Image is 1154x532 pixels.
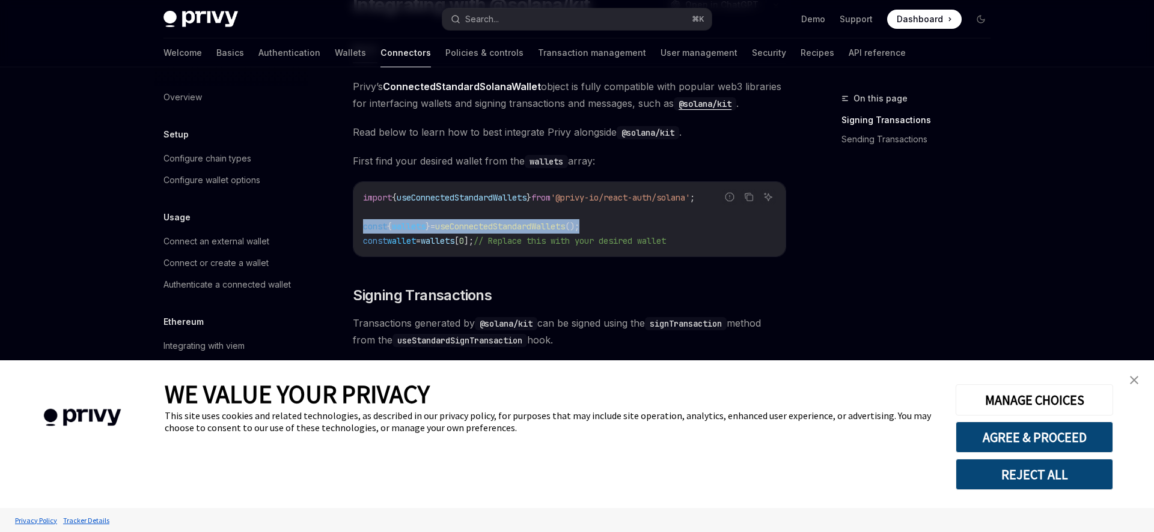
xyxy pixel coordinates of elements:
a: Authentication [258,38,320,67]
span: WE VALUE YOUR PRIVACY [165,378,430,410]
span: { [387,221,392,232]
span: First find your desired wallet from the array: [353,153,786,169]
a: Overview [154,86,308,108]
a: Welcome [163,38,202,67]
span: wallets [392,221,426,232]
code: @solana/kit [674,97,736,110]
a: Support [840,13,873,25]
button: Copy the contents from the code block [741,189,757,205]
a: User management [661,38,737,67]
h5: Setup [163,127,189,142]
a: Recipes [801,38,834,67]
span: wallet [387,235,416,246]
span: [ [454,235,459,246]
button: Report incorrect code [722,189,737,205]
a: Tracker Details [60,510,112,531]
img: close banner [1130,376,1138,384]
code: @solana/kit [475,317,537,330]
code: useStandardSignTransaction [392,334,527,347]
span: useConnectedStandardWallets [397,192,527,203]
button: Search...⌘K [442,8,712,30]
div: Connect an external wallet [163,234,269,249]
h5: Ethereum [163,315,204,329]
code: @solana/kit [617,126,679,139]
a: Security [752,38,786,67]
span: On this page [853,91,908,106]
a: Integrating with viem [154,335,308,357]
span: const [363,221,387,232]
a: Dashboard [887,10,962,29]
a: Signing Transactions [841,110,1000,130]
button: Ask AI [760,189,776,205]
a: Configure wallet options [154,169,308,191]
button: AGREE & PROCEED [956,422,1113,453]
a: Basics [216,38,244,67]
span: = [430,221,435,232]
span: ⌘ K [692,14,704,24]
span: '@privy-io/react-auth/solana' [551,192,690,203]
h5: Usage [163,210,191,225]
span: } [426,221,430,232]
a: @solana/kit [674,97,736,109]
span: wallets [421,235,454,246]
a: Policies & controls [445,38,524,67]
span: (); [565,221,579,232]
span: 0 [459,235,464,246]
div: Integrating with viem [163,339,245,353]
a: Integrating with wagmi [154,357,308,378]
a: Wallets [335,38,366,67]
button: MANAGE CHOICES [956,384,1113,416]
a: Transaction management [538,38,646,67]
code: signTransaction [645,317,727,330]
strong: ConnectedStandardSolanaWallet [383,80,541,92]
div: Authenticate a connected wallet [163,277,291,292]
span: { [392,192,397,203]
span: const [363,235,387,246]
div: Configure wallet options [163,173,260,187]
span: = [416,235,421,246]
span: useConnectedStandardWallets [435,221,565,232]
span: Read below to learn how to best integrate Privy alongside . [353,124,786,141]
span: // Replace this with your desired wallet [474,235,666,246]
div: Connect or create a wallet [163,256,269,270]
a: Connect an external wallet [154,231,308,252]
a: Authenticate a connected wallet [154,274,308,295]
img: dark logo [163,11,238,28]
a: API reference [849,38,906,67]
div: Configure chain types [163,151,251,166]
a: Connect or create a wallet [154,252,308,274]
a: Configure chain types [154,148,308,169]
code: wallets [525,155,568,168]
span: ; [690,192,695,203]
span: ]; [464,235,474,246]
div: This site uses cookies and related technologies, as described in our privacy policy, for purposes... [165,410,938,434]
div: Overview [163,90,202,104]
span: Privy’s object is fully compatible with popular web3 libraries for interfacing wallets and signin... [353,78,786,112]
span: from [531,192,551,203]
button: REJECT ALL [956,459,1113,490]
span: import [363,192,392,203]
a: Privacy Policy [12,510,60,531]
span: } [527,192,531,203]
a: close banner [1122,368,1146,392]
a: Connectors [380,38,431,67]
span: Signing Transactions [353,286,492,305]
span: Transactions generated by can be signed using the method from the hook. [353,315,786,348]
a: Sending Transactions [841,130,1000,149]
img: company logo [18,391,147,444]
span: Dashboard [897,13,943,25]
a: Demo [801,13,825,25]
button: Toggle dark mode [971,10,991,29]
div: Search... [465,12,499,26]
